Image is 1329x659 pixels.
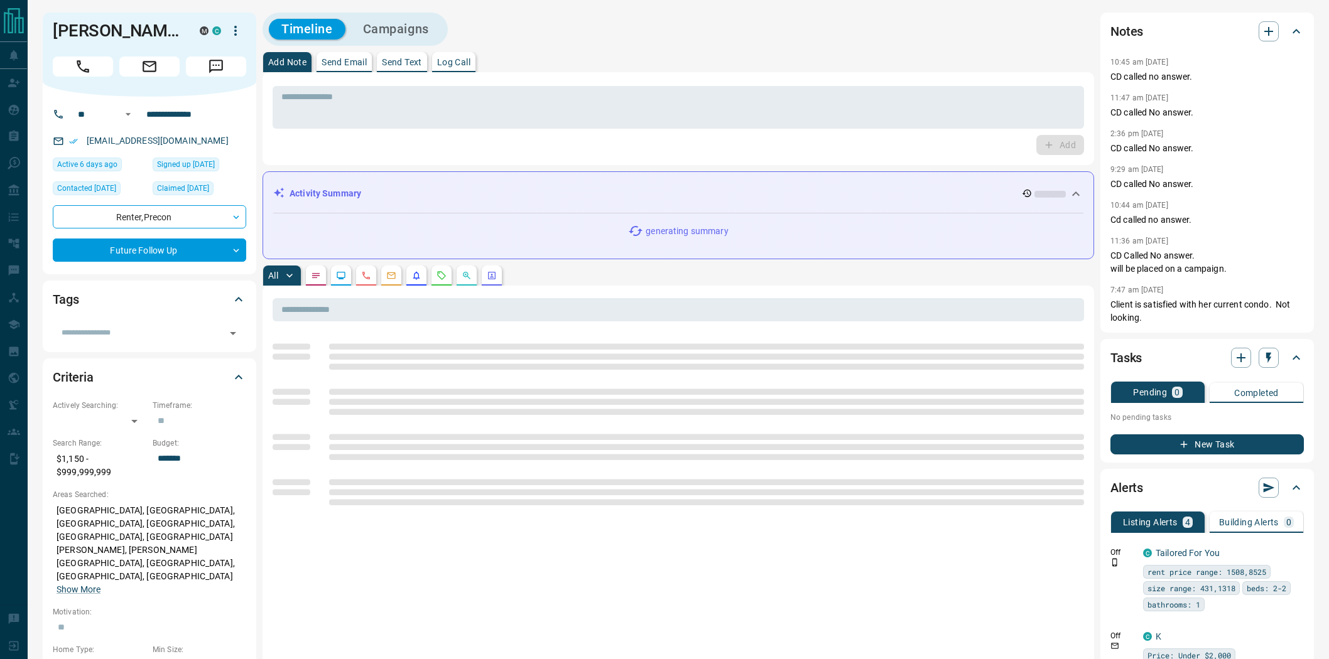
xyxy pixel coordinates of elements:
h2: Alerts [1110,478,1143,498]
div: Activity Summary [273,182,1083,205]
span: Active 6 days ago [57,158,117,171]
p: All [268,271,278,280]
a: [EMAIL_ADDRESS][DOMAIN_NAME] [87,136,229,146]
div: condos.ca [1143,632,1152,641]
p: Timeframe: [153,400,246,411]
div: Tue Apr 04 2017 [153,158,246,175]
p: No pending tasks [1110,408,1304,427]
button: Open [224,324,242,342]
p: Activity Summary [290,187,361,200]
svg: Email Verified [69,137,78,146]
button: Show More [57,583,100,596]
p: Add Note [268,58,306,67]
p: CD called No answer. [1110,106,1304,119]
span: Message [186,56,246,77]
p: CD Called No answer. will be placed on a campaign. [1110,249,1304,276]
h1: [PERSON_NAME] [53,21,181,41]
div: Criteria [53,362,246,392]
svg: Emails [386,271,396,281]
svg: Requests [437,271,447,281]
div: Tue Aug 05 2025 [53,158,146,175]
p: $1,150 - $999,999,999 [53,449,146,483]
a: K [1156,631,1161,641]
p: Areas Searched: [53,489,246,500]
p: Building Alerts [1219,518,1279,527]
svg: Email [1110,641,1119,650]
span: Claimed [DATE] [157,182,209,195]
p: Actively Searching: [53,400,146,411]
span: Signed up [DATE] [157,158,215,171]
p: Min Size: [153,644,246,655]
p: 10:45 am [DATE] [1110,58,1168,67]
div: Thu Sep 16 2021 [153,181,246,199]
h2: Tasks [1110,348,1142,368]
p: 10:44 am [DATE] [1110,201,1168,210]
a: Tailored For You [1156,548,1220,558]
div: Future Follow Up [53,238,246,262]
p: Search Range: [53,437,146,449]
p: Home Type: [53,644,146,655]
p: CD called No answer. [1110,142,1304,155]
p: Off [1110,630,1136,641]
p: generating summary [646,225,728,238]
p: 2:36 pm [DATE] [1110,129,1164,138]
p: Log Call [437,58,470,67]
svg: Notes [311,271,321,281]
span: beds: 2-2 [1247,582,1286,594]
span: bathrooms: 1 [1147,598,1200,611]
p: 9:29 am [DATE] [1110,165,1164,174]
p: CD called no answer. [1110,70,1304,83]
div: Notes [1110,16,1304,46]
p: Client is satisfied with her current condo. Not looking. [1110,298,1304,324]
p: 4 [1185,518,1190,527]
p: [GEOGRAPHIC_DATA], [GEOGRAPHIC_DATA], [GEOGRAPHIC_DATA], [GEOGRAPHIC_DATA], [GEOGRAPHIC_DATA], [G... [53,500,246,600]
span: Call [53,56,113,77]
p: 0 [1174,388,1180,397]
svg: Listing Alerts [411,271,421,281]
button: Open [121,107,136,122]
div: condos.ca [212,26,221,35]
p: 7:47 am [DATE] [1110,286,1164,294]
h2: Criteria [53,367,94,387]
p: Completed [1234,388,1279,397]
span: size range: 431,1318 [1147,582,1235,594]
div: mrloft.ca [200,26,209,35]
p: 11:47 am [DATE] [1110,94,1168,102]
button: New Task [1110,434,1304,454]
p: Send Email [322,58,367,67]
p: Motivation: [53,606,246,618]
p: Budget: [153,437,246,449]
h2: Tags [53,289,79,309]
p: Listing Alerts [1123,518,1178,527]
div: Wed Feb 05 2025 [53,181,146,199]
p: Off [1110,547,1136,558]
svg: Opportunities [462,271,472,281]
p: 11:36 am [DATE] [1110,237,1168,245]
svg: Push Notification Only [1110,558,1119,567]
div: Tags [53,284,246,314]
div: Renter , Precon [53,205,246,228]
span: rent price range: 1508,8525 [1147,565,1266,578]
svg: Calls [361,271,371,281]
p: Cd called no answer. [1110,213,1304,227]
p: CD called No answer. [1110,178,1304,191]
span: Email [119,56,180,77]
div: condos.ca [1143,549,1152,557]
p: 0 [1286,518,1291,527]
button: Campaigns [350,19,442,40]
h2: Notes [1110,21,1143,41]
svg: Agent Actions [487,271,497,281]
svg: Lead Browsing Activity [336,271,346,281]
div: Alerts [1110,473,1304,503]
p: Send Text [382,58,422,67]
div: Tasks [1110,343,1304,373]
span: Contacted [DATE] [57,182,116,195]
button: Timeline [269,19,345,40]
p: Pending [1133,388,1167,397]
